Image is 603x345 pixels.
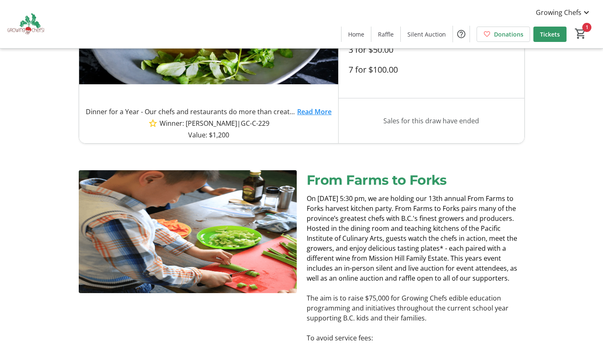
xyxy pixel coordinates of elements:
button: Growing Chefs [529,6,598,19]
span: Growing Chefs [536,7,581,17]
img: Growing Chefs's Logo [5,3,46,45]
p: Sales for this draw have ended [349,105,514,137]
span: Raffle [378,30,394,39]
a: Silent Auction [401,27,453,42]
span: Donations [494,30,523,39]
label: 3 for $50.00 [349,45,393,55]
span: On [DATE] 5:30 pm, we are holding our 13th annual From Farms to Forks harvest kitchen party. From... [307,194,517,283]
p: | [86,118,332,128]
a: Read More [297,107,332,117]
span: GC-C-229 [241,118,269,128]
p: The aim is to raise $75,000 for Growing Chefs edible education programming and initiatives throug... [307,293,525,323]
a: Tickets [533,27,567,42]
a: Home [341,27,371,42]
span: Silent Auction [407,30,446,39]
label: 7 for $100.00 [349,65,398,75]
span: Winner: [PERSON_NAME] [160,118,237,128]
button: Help [453,26,470,42]
a: Donations [477,27,530,42]
span: Tickets [540,30,560,39]
span: Home [348,30,364,39]
div: From Farms to Forks [307,170,525,190]
img: undefined [79,170,297,293]
a: Raffle [371,27,400,42]
p: To avoid service fees: [307,333,525,343]
button: Cart [573,26,588,41]
p: Value: $1,200 [86,130,332,140]
p: Dinner for a Year - Our chefs and restaurants do more than create delicious tasting plates for Fr... [86,107,298,117]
